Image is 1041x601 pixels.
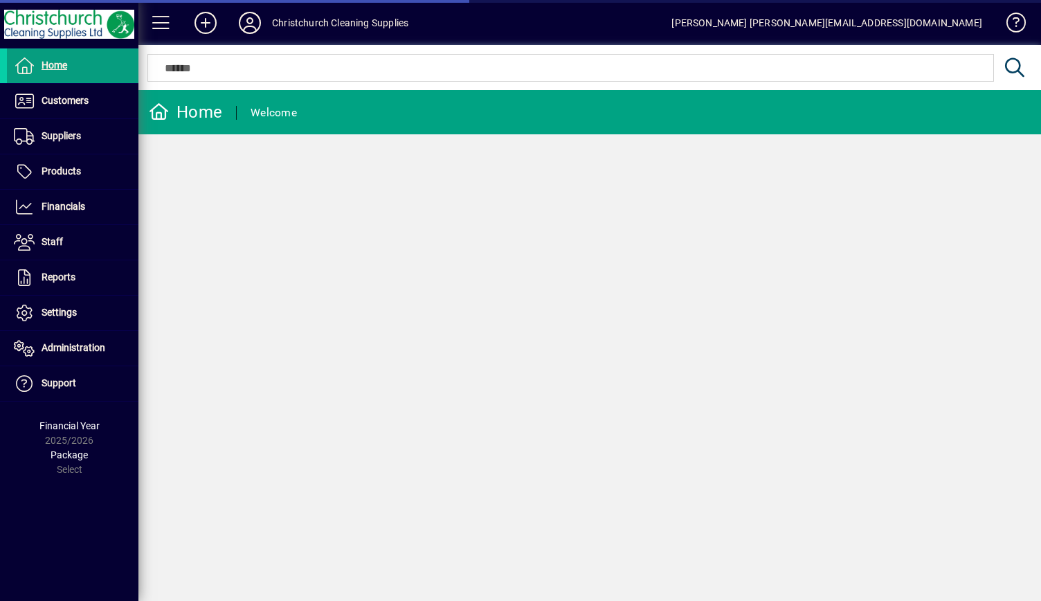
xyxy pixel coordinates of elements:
span: Support [42,377,76,388]
a: Knowledge Base [996,3,1024,48]
a: Reports [7,260,138,295]
span: Suppliers [42,130,81,141]
a: Financials [7,190,138,224]
span: Administration [42,342,105,353]
button: Profile [228,10,272,35]
a: Products [7,154,138,189]
div: Home [149,101,222,123]
div: [PERSON_NAME] [PERSON_NAME][EMAIL_ADDRESS][DOMAIN_NAME] [671,12,982,34]
a: Settings [7,296,138,330]
a: Administration [7,331,138,366]
span: Products [42,165,81,177]
span: Customers [42,95,89,106]
button: Add [183,10,228,35]
span: Home [42,60,67,71]
span: Reports [42,271,75,282]
a: Customers [7,84,138,118]
a: Suppliers [7,119,138,154]
div: Welcome [251,102,297,124]
span: Staff [42,236,63,247]
a: Support [7,366,138,401]
span: Settings [42,307,77,318]
div: Christchurch Cleaning Supplies [272,12,408,34]
span: Package [51,449,88,460]
a: Staff [7,225,138,260]
span: Financials [42,201,85,212]
span: Financial Year [39,420,100,431]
